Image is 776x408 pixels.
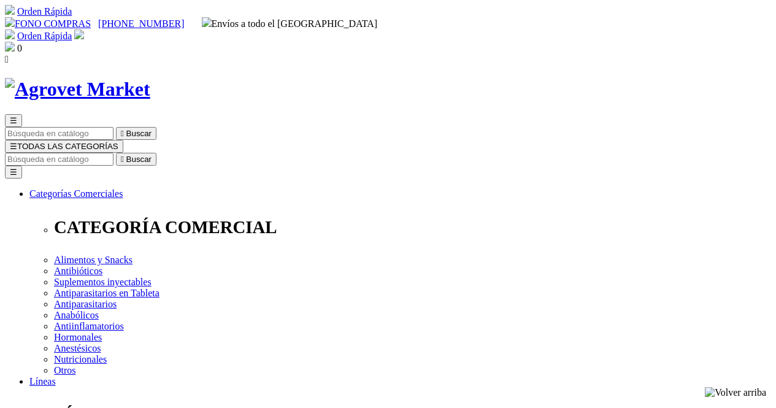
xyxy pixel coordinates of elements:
[29,376,56,387] a: Líneas
[29,188,123,199] a: Categorías Comerciales
[54,266,102,276] a: Antibióticos
[54,299,117,309] a: Antiparasitarios
[5,114,22,127] button: ☰
[17,43,22,53] span: 0
[17,6,72,17] a: Orden Rápida
[54,343,101,353] a: Anestésicos
[54,217,771,237] p: CATEGORÍA COMERCIAL
[5,54,9,64] i: 
[74,29,84,39] img: user.svg
[5,17,15,27] img: phone.svg
[126,129,152,138] span: Buscar
[5,153,113,166] input: Buscar
[5,18,91,29] a: FONO COMPRAS
[54,321,124,331] a: Antiinflamatorios
[5,78,150,101] img: Agrovet Market
[116,127,156,140] button:  Buscar
[116,153,156,166] button:  Buscar
[17,31,72,41] a: Orden Rápida
[54,354,107,364] a: Nutricionales
[5,29,15,39] img: shopping-cart.svg
[202,17,212,27] img: delivery-truck.svg
[54,288,159,298] a: Antiparasitarios en Tableta
[5,140,123,153] button: ☰TODAS LAS CATEGORÍAS
[98,18,184,29] a: [PHONE_NUMBER]
[705,387,766,398] img: Volver arriba
[54,310,99,320] a: Anabólicos
[202,18,378,29] span: Envíos a todo el [GEOGRAPHIC_DATA]
[121,129,124,138] i: 
[54,255,133,265] a: Alimentos y Snacks
[10,116,17,125] span: ☰
[74,31,84,41] a: Acceda a su cuenta de cliente
[5,5,15,15] img: shopping-cart.svg
[5,127,113,140] input: Buscar
[54,332,102,342] a: Hormonales
[54,277,152,287] a: Suplementos inyectables
[121,155,124,164] i: 
[5,42,15,52] img: shopping-bag.svg
[54,365,76,375] a: Otros
[126,155,152,164] span: Buscar
[10,142,17,151] span: ☰
[5,166,22,179] button: ☰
